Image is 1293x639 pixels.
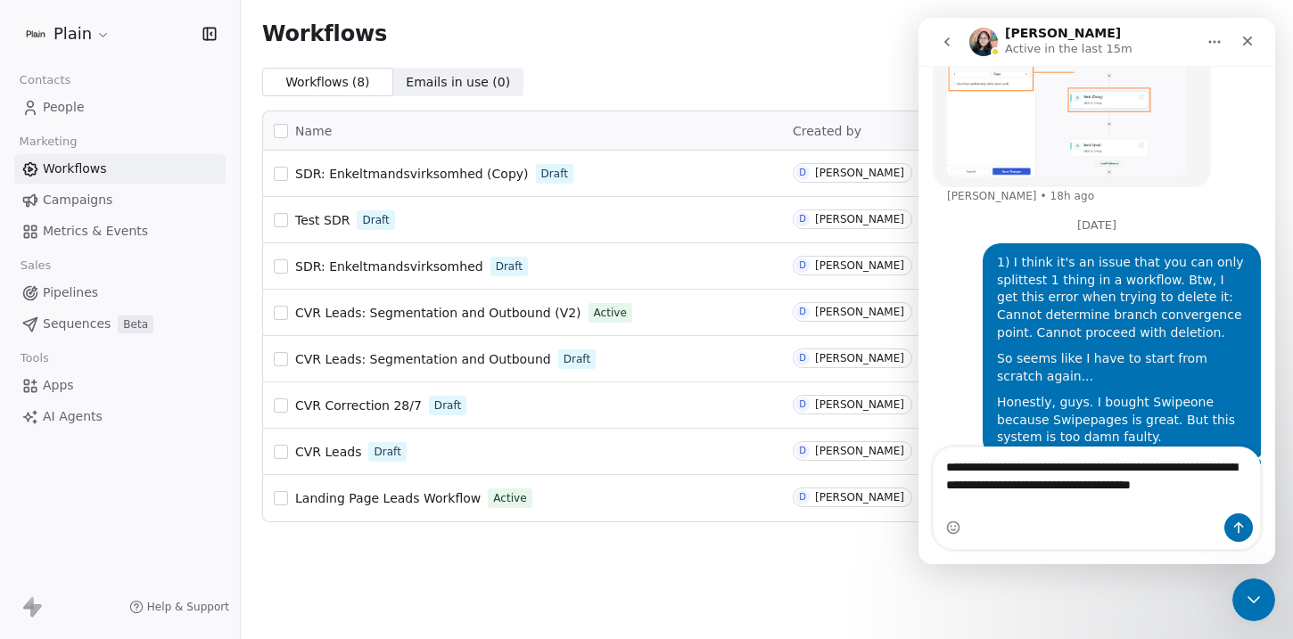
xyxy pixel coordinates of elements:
div: [PERSON_NAME] [815,352,904,365]
span: Draft [362,212,389,228]
span: Workflows [262,21,387,46]
span: Active [493,490,526,506]
a: Campaigns [14,185,226,215]
span: CVR Leads: Segmentation and Outbound [295,352,551,366]
span: Pipelines [43,283,98,302]
span: CVR Leads [295,445,361,459]
div: [PERSON_NAME] [815,306,904,318]
span: Name [295,122,332,141]
span: SDR: Enkeltmandsvirksomhed (Copy) [295,167,529,181]
a: Apps [14,371,226,400]
a: Help & Support [129,600,229,614]
div: D [799,397,806,412]
span: Beta [118,315,153,333]
span: SDR: Enkeltmandsvirksomhed [295,259,483,274]
span: Landing Page Leads Workflow [295,491,481,505]
div: [PERSON_NAME] [815,167,904,179]
span: Tools [12,345,56,372]
span: Draft [434,397,461,414]
iframe: Intercom live chat [918,18,1275,564]
span: Draft [374,444,400,460]
a: People [14,93,226,122]
div: [PERSON_NAME] [815,213,904,225]
a: CVR Correction 28/7 [295,397,422,414]
a: CVR Leads [295,443,361,461]
span: CVR Correction 28/7 [295,398,422,413]
a: Pipelines [14,278,226,307]
img: Plain-Logo-Tile.png [25,23,46,45]
iframe: Intercom live chat [1232,578,1275,621]
a: CVR Leads: Segmentation and Outbound (V2) [295,304,581,322]
span: Sales [12,252,59,279]
span: Emails in use ( 0 ) [406,73,510,92]
div: [PERSON_NAME] [815,398,904,411]
span: Help & Support [147,600,229,614]
div: D [799,351,806,365]
a: Landing Page Leads Workflow [295,489,481,507]
span: Created by [793,124,861,138]
a: Test SDR [295,211,350,229]
div: D [799,166,806,180]
span: Active [594,305,627,321]
div: D [799,444,806,458]
span: Contacts [12,67,78,94]
div: D [799,305,806,319]
span: Sequences [43,315,111,333]
span: Plain [54,22,92,45]
span: People [43,98,85,117]
div: D [799,258,806,273]
span: AI Agents [43,407,103,426]
a: Workflows [14,154,226,184]
div: D [799,212,806,226]
a: SequencesBeta [14,309,226,339]
a: SDR: Enkeltmandsvirksomhed (Copy) [295,165,529,183]
span: Campaigns [43,191,112,209]
span: Test SDR [295,213,350,227]
div: D [799,490,806,504]
span: Draft [564,351,590,367]
a: CVR Leads: Segmentation and Outbound [295,350,551,368]
span: Marketing [12,128,85,155]
div: [PERSON_NAME] [815,491,904,504]
span: Draft [496,258,523,274]
div: [PERSON_NAME] [815,445,904,457]
a: SDR: Enkeltmandsvirksomhed [295,258,483,275]
a: AI Agents [14,402,226,431]
button: Plain [21,19,114,49]
span: CVR Leads: Segmentation and Outbound (V2) [295,306,581,320]
span: Apps [43,376,74,395]
span: Draft [541,166,568,182]
span: Metrics & Events [43,222,148,241]
span: Workflows [43,160,107,178]
a: Metrics & Events [14,217,226,246]
div: [PERSON_NAME] [815,259,904,272]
